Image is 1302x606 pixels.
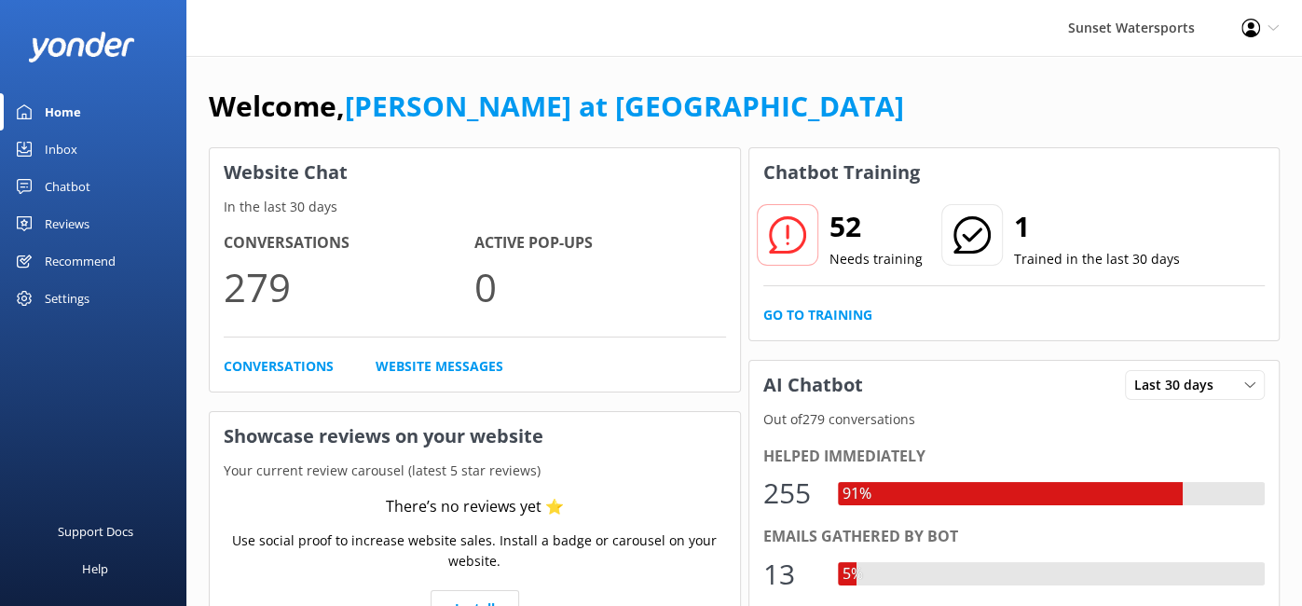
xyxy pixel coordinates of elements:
[763,525,1266,549] div: Emails gathered by bot
[45,131,77,168] div: Inbox
[82,550,108,587] div: Help
[45,93,81,131] div: Home
[345,87,904,125] a: [PERSON_NAME] at [GEOGRAPHIC_DATA]
[224,255,474,318] p: 279
[45,205,89,242] div: Reviews
[838,482,876,506] div: 91%
[210,461,740,481] p: Your current review carousel (latest 5 star reviews)
[1014,204,1180,249] h2: 1
[1014,249,1180,269] p: Trained in the last 30 days
[763,445,1266,469] div: Helped immediately
[474,255,725,318] p: 0
[763,305,872,325] a: Go to Training
[45,280,89,317] div: Settings
[386,495,564,519] div: There’s no reviews yet ⭐
[474,231,725,255] h4: Active Pop-ups
[829,204,923,249] h2: 52
[749,148,934,197] h3: Chatbot Training
[749,361,877,409] h3: AI Chatbot
[45,242,116,280] div: Recommend
[376,356,503,377] a: Website Messages
[224,231,474,255] h4: Conversations
[763,471,819,516] div: 255
[224,530,726,572] p: Use social proof to increase website sales. Install a badge or carousel on your website.
[749,409,1280,430] p: Out of 279 conversations
[210,197,740,217] p: In the last 30 days
[45,168,90,205] div: Chatbot
[763,552,819,597] div: 13
[210,148,740,197] h3: Website Chat
[838,562,868,586] div: 5%
[224,356,334,377] a: Conversations
[210,412,740,461] h3: Showcase reviews on your website
[28,32,135,62] img: yonder-white-logo.png
[1134,375,1225,395] span: Last 30 days
[58,513,133,550] div: Support Docs
[829,249,923,269] p: Needs training
[209,84,904,129] h1: Welcome,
